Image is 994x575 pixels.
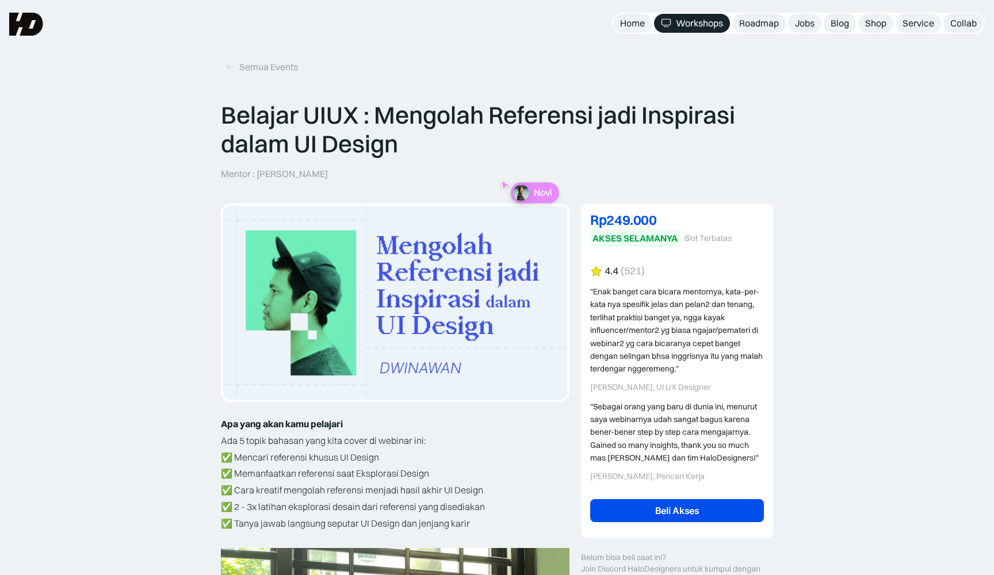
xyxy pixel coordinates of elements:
div: [PERSON_NAME], UI UX Designer [590,382,764,392]
p: ‍ [221,532,569,549]
div: Home [620,17,645,29]
a: Workshops [654,14,730,33]
a: Service [896,14,941,33]
p: Mentor : [PERSON_NAME] [221,168,328,180]
a: Home [613,14,652,33]
div: Jobs [795,17,815,29]
div: "Sebagai orang yang baru di dunia ini, menurut saya webinarnya udah sangat bagus karena bener-ben... [590,400,764,465]
div: Semua Events [239,61,298,73]
a: Shop [858,14,893,33]
div: Service [903,17,934,29]
p: Ada 5 topik bahasan yang kita cover di webinar ini: [221,432,569,449]
a: Semua Events [221,57,303,76]
p: ✅ Mencari referensi khusus UI Design ✅ Memanfaatkan referensi saat Eksplorasi Design ✅ Cara kreat... [221,449,569,532]
p: Novi [534,187,552,198]
div: (521) [621,265,645,277]
a: Jobs [788,14,821,33]
div: Slot Terbatas [685,233,732,243]
a: Collab [943,14,984,33]
div: Workshops [676,17,723,29]
div: Collab [950,17,977,29]
p: Belajar UIUX : Mengolah Referensi jadi Inspirasi dalam UI Design [221,101,773,159]
strong: Apa yang akan kamu pelajari [221,418,343,430]
a: Beli Akses [590,499,764,522]
div: [PERSON_NAME], Pencari Kerja [590,471,764,481]
div: Rp249.000 [590,213,764,227]
div: AKSES SELAMANYA [592,232,678,244]
a: Blog [824,14,856,33]
div: 4.4 [605,265,618,277]
a: Roadmap [732,14,786,33]
div: "Enak banget cara bicara mentornya, kata-per-kata nya spesifik jelas dan pelan2 dan tenang, terli... [590,285,764,375]
div: Shop [865,17,886,29]
div: Blog [831,17,849,29]
div: Roadmap [739,17,779,29]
